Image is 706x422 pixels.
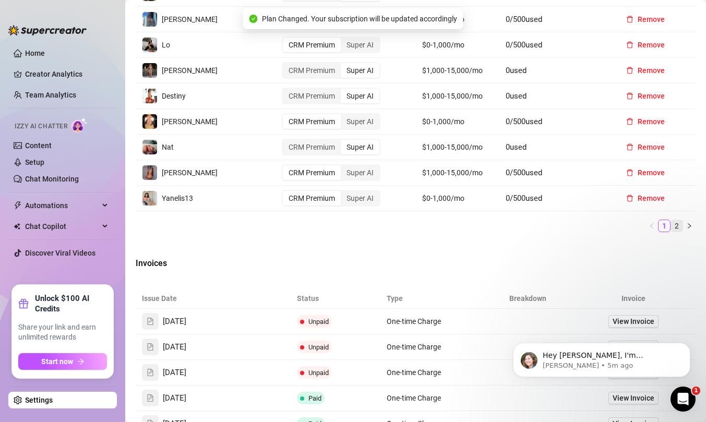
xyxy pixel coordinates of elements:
[613,316,654,327] span: View Invoice
[162,92,186,100] span: Destiny
[283,114,341,129] div: CRM Premium
[163,316,186,328] span: [DATE]
[686,223,692,229] span: right
[71,117,88,132] img: AI Chatter
[142,89,157,103] img: Destiny
[638,41,665,49] span: Remove
[162,143,174,151] span: Nat
[282,190,380,207] div: segmented control
[618,37,673,53] button: Remove
[147,369,154,376] span: file-text
[341,165,379,180] div: Super AI
[416,32,500,58] td: $0-1,000/mo
[25,158,44,166] a: Setup
[506,15,542,24] span: 0 / 500 used
[162,15,218,23] span: [PERSON_NAME]
[77,358,85,365] span: arrow-right
[341,114,379,129] div: Super AI
[638,143,665,151] span: Remove
[645,220,658,232] li: Previous Page
[147,394,154,402] span: file-text
[506,117,542,126] span: 0 / 500 used
[692,387,700,395] span: 1
[618,190,673,207] button: Remove
[163,392,186,405] span: [DATE]
[484,288,571,309] th: Breakdown
[416,58,500,83] td: $1,000-15,000/mo
[341,63,379,78] div: Super AI
[136,288,291,309] th: Issue Date
[626,169,633,176] span: delete
[162,117,218,126] span: [PERSON_NAME]
[35,293,107,314] strong: Unlock $100 AI Credits
[308,318,329,325] span: Unpaid
[387,317,441,325] span: One-time Charge
[626,143,633,151] span: delete
[387,394,441,402] span: One-time Charge
[14,223,20,230] img: Chat Copilot
[25,91,76,99] a: Team Analytics
[15,122,67,131] span: Izzy AI Chatter
[659,220,670,232] a: 1
[618,62,673,79] button: Remove
[416,135,500,160] td: $1,000-15,000/mo
[283,89,341,103] div: CRM Premium
[262,13,457,25] span: Plan Changed. Your subscription will be updated accordingly
[282,139,380,155] div: segmented control
[282,88,380,104] div: segmented control
[341,191,379,206] div: Super AI
[683,220,696,232] li: Next Page
[142,12,157,27] img: Veronica
[282,37,380,53] div: segmented control
[416,186,500,211] td: $0-1,000/mo
[142,191,157,206] img: Yanelis13
[626,92,633,100] span: delete
[162,168,218,177] span: [PERSON_NAME]
[25,197,99,214] span: Automations
[638,92,665,100] span: Remove
[282,62,380,79] div: segmented control
[506,168,542,177] span: 0 / 500 used
[163,341,186,354] span: [DATE]
[25,66,109,82] a: Creator Analytics
[249,15,258,23] span: check-circle
[8,25,87,35] img: logo-BBDzfeDw.svg
[142,38,157,52] img: Lo
[416,83,500,109] td: $1,000-15,000/mo
[658,220,671,232] li: 1
[638,15,665,23] span: Remove
[283,63,341,78] div: CRM Premium
[645,220,658,232] button: left
[18,298,29,309] span: gift
[671,220,683,232] li: 2
[649,223,655,229] span: left
[147,343,154,351] span: file-text
[308,369,329,377] span: Unpaid
[638,194,665,202] span: Remove
[291,288,380,309] th: Status
[14,201,22,210] span: thunderbolt
[142,63,157,78] img: Claudia
[147,318,154,325] span: file-text
[613,392,654,404] span: View Invoice
[282,113,380,130] div: segmented control
[162,41,170,49] span: Lo
[683,220,696,232] button: right
[618,139,673,155] button: Remove
[308,343,329,351] span: Unpaid
[25,396,53,404] a: Settings
[142,165,157,180] img: Maday
[18,322,107,343] span: Share your link and earn unlimited rewards
[18,353,107,370] button: Start nowarrow-right
[626,67,633,74] span: delete
[136,257,311,270] span: Invoices
[341,140,379,154] div: Super AI
[626,16,633,23] span: delete
[626,118,633,125] span: delete
[283,38,341,52] div: CRM Premium
[25,49,45,57] a: Home
[638,168,665,177] span: Remove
